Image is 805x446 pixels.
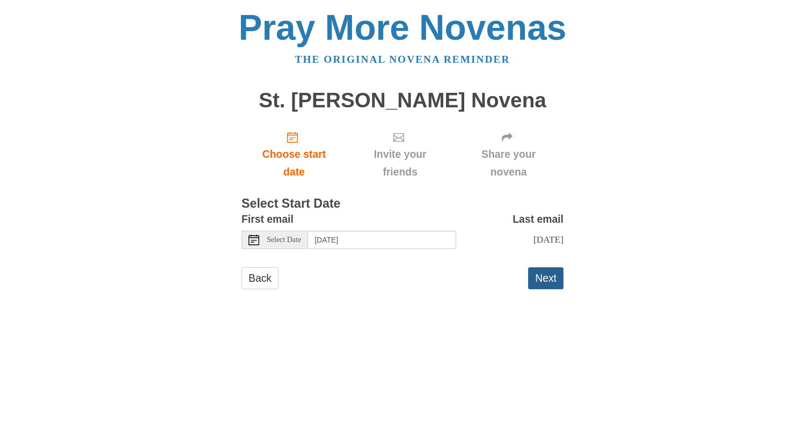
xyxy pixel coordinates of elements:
span: [DATE] [533,234,563,245]
label: Last email [513,210,563,228]
a: The original novena reminder [295,54,510,65]
span: Select Date [267,236,301,244]
button: Next [528,267,563,289]
h3: Select Start Date [241,197,563,211]
span: Invite your friends [357,145,443,181]
input: Use the arrow keys to pick a date [308,231,456,249]
a: Choose start date [241,122,347,186]
a: Pray More Novenas [239,8,567,47]
div: Click "Next" to confirm your start date first. [347,122,453,186]
span: Share your novena [464,145,553,181]
label: First email [241,210,294,228]
a: Back [241,267,279,289]
span: Choose start date [252,145,336,181]
h1: St. [PERSON_NAME] Novena [241,89,563,112]
div: Click "Next" to confirm your start date first. [453,122,563,186]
